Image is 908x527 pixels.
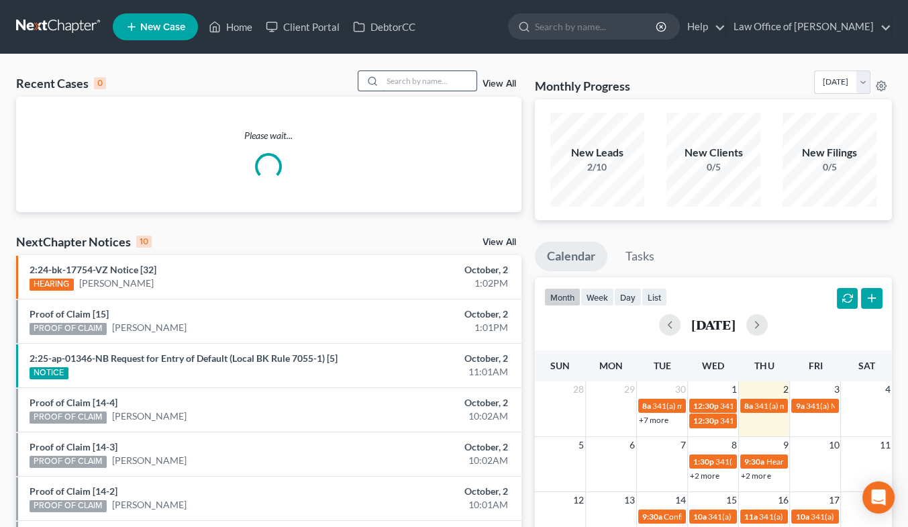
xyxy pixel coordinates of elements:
[30,441,117,452] a: Proof of Claim [14-3]
[642,512,662,522] span: 9:30a
[884,381,892,397] span: 4
[674,492,687,508] span: 14
[30,367,68,379] div: NOTICE
[664,512,816,522] span: Confirmation hearing for [PERSON_NAME]
[827,437,840,453] span: 10
[16,129,521,142] p: Please wait...
[639,415,668,425] a: +7 more
[744,401,753,411] span: 8a
[112,321,187,334] a: [PERSON_NAME]
[741,471,770,481] a: +2 more
[550,360,570,371] span: Sun
[858,360,874,371] span: Sat
[358,277,508,290] div: 1:02PM
[581,288,614,306] button: week
[623,492,636,508] span: 13
[795,512,809,522] span: 10a
[112,410,187,423] a: [PERSON_NAME]
[30,500,107,512] div: PROOF OF CLAIM
[535,242,607,271] a: Calendar
[623,381,636,397] span: 29
[666,160,760,174] div: 0/5
[727,15,891,39] a: Law Office of [PERSON_NAME]
[16,234,152,250] div: NextChapter Notices
[708,512,838,522] span: 341(a) meeting for [PERSON_NAME]
[720,416,850,426] span: 341(a) Meeting for [PERSON_NAME]
[642,288,667,306] button: list
[346,15,422,39] a: DebtorCC
[202,15,259,39] a: Home
[766,457,870,467] span: Hearing for [PERSON_NAME]
[550,145,644,160] div: New Leads
[259,15,346,39] a: Client Portal
[715,457,845,467] span: 341(a) meeting for [PERSON_NAME]
[358,410,508,423] div: 10:02AM
[140,22,185,32] span: New Case
[654,360,671,371] span: Tue
[691,318,736,332] h2: [DATE]
[781,437,789,453] span: 9
[30,397,117,408] a: Proof of Claim [14-4]
[614,288,642,306] button: day
[383,71,476,91] input: Search by name...
[358,396,508,410] div: October, 2
[358,485,508,498] div: October, 2
[544,288,581,306] button: month
[112,454,187,467] a: [PERSON_NAME]
[642,401,651,411] span: 8a
[759,512,889,522] span: 341(a) meeting for [PERSON_NAME]
[30,264,156,275] a: 2:24-bk-17754-VZ Notice [32]
[754,401,819,411] span: 341(a) meeting for
[79,277,154,290] a: [PERSON_NAME]
[535,78,630,94] h3: Monthly Progress
[776,492,789,508] span: 16
[693,401,719,411] span: 12:30p
[652,401,782,411] span: 341(a) meeting for [PERSON_NAME]
[702,360,724,371] span: Wed
[358,365,508,379] div: 11:01AM
[808,360,822,371] span: Fri
[30,352,338,364] a: 2:25-ap-01346-NB Request for Entry of Default (Local BK Rule 7055-1) [5]
[572,492,585,508] span: 12
[483,79,516,89] a: View All
[744,457,764,467] span: 9:30a
[730,381,738,397] span: 1
[577,437,585,453] span: 5
[783,145,876,160] div: New Filings
[693,457,714,467] span: 1:30p
[112,498,187,512] a: [PERSON_NAME]
[94,77,106,89] div: 0
[16,75,106,91] div: Recent Cases
[30,485,117,497] a: Proof of Claim [14-2]
[666,145,760,160] div: New Clients
[30,279,74,291] div: HEARING
[358,498,508,512] div: 10:01AM
[754,360,774,371] span: Thu
[550,160,644,174] div: 2/10
[730,437,738,453] span: 8
[613,242,666,271] a: Tasks
[358,307,508,321] div: October, 2
[136,236,152,248] div: 10
[690,471,719,481] a: +2 more
[832,381,840,397] span: 3
[744,512,758,522] span: 11a
[30,308,109,320] a: Proof of Claim [15]
[599,360,623,371] span: Mon
[720,401,850,411] span: 341(a) Meeting for [PERSON_NAME]
[693,512,707,522] span: 10a
[693,416,719,426] span: 12:30p
[358,440,508,454] div: October, 2
[680,15,725,39] a: Help
[862,481,895,514] div: Open Intercom Messenger
[358,263,508,277] div: October, 2
[30,456,107,468] div: PROOF OF CLAIM
[783,160,876,174] div: 0/5
[674,381,687,397] span: 30
[795,401,804,411] span: 9a
[358,352,508,365] div: October, 2
[725,492,738,508] span: 15
[483,238,516,247] a: View All
[781,381,789,397] span: 2
[30,412,107,424] div: PROOF OF CLAIM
